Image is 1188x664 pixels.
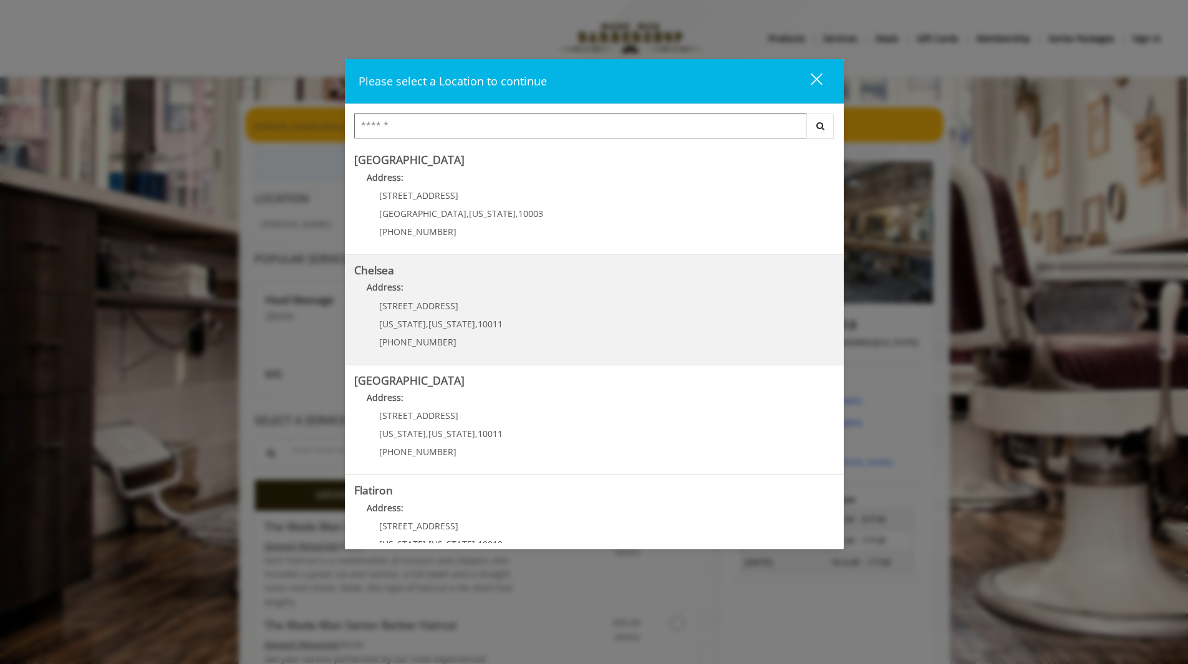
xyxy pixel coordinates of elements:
div: close dialog [796,72,821,91]
span: 10010 [478,538,503,550]
span: , [516,208,518,219]
span: [PHONE_NUMBER] [379,226,456,238]
span: [STREET_ADDRESS] [379,300,458,312]
span: Please select a Location to continue [359,74,547,89]
i: Search button [813,122,828,130]
b: Chelsea [354,262,394,277]
b: Address: [367,392,403,403]
b: [GEOGRAPHIC_DATA] [354,373,465,388]
span: [PHONE_NUMBER] [379,446,456,458]
b: Address: [367,281,403,293]
span: [US_STATE] [379,428,426,440]
span: [GEOGRAPHIC_DATA] [379,208,466,219]
span: [US_STATE] [428,538,475,550]
span: [US_STATE] [469,208,516,219]
span: [STREET_ADDRESS] [379,190,458,201]
span: [US_STATE] [379,318,426,330]
span: , [475,318,478,330]
b: Address: [367,502,403,514]
div: Center Select [354,113,834,145]
span: 10011 [478,318,503,330]
b: [GEOGRAPHIC_DATA] [354,152,465,167]
span: [US_STATE] [379,538,426,550]
span: [US_STATE] [428,428,475,440]
input: Search Center [354,113,807,138]
span: , [466,208,469,219]
span: , [426,318,428,330]
span: [STREET_ADDRESS] [379,410,458,421]
b: Flatiron [354,483,393,498]
span: [PHONE_NUMBER] [379,336,456,348]
span: [US_STATE] [428,318,475,330]
span: 10003 [518,208,543,219]
span: [STREET_ADDRESS] [379,520,458,532]
b: Address: [367,171,403,183]
span: , [426,428,428,440]
span: 10011 [478,428,503,440]
button: close dialog [788,69,830,94]
span: , [475,428,478,440]
span: , [426,538,428,550]
span: , [475,538,478,550]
